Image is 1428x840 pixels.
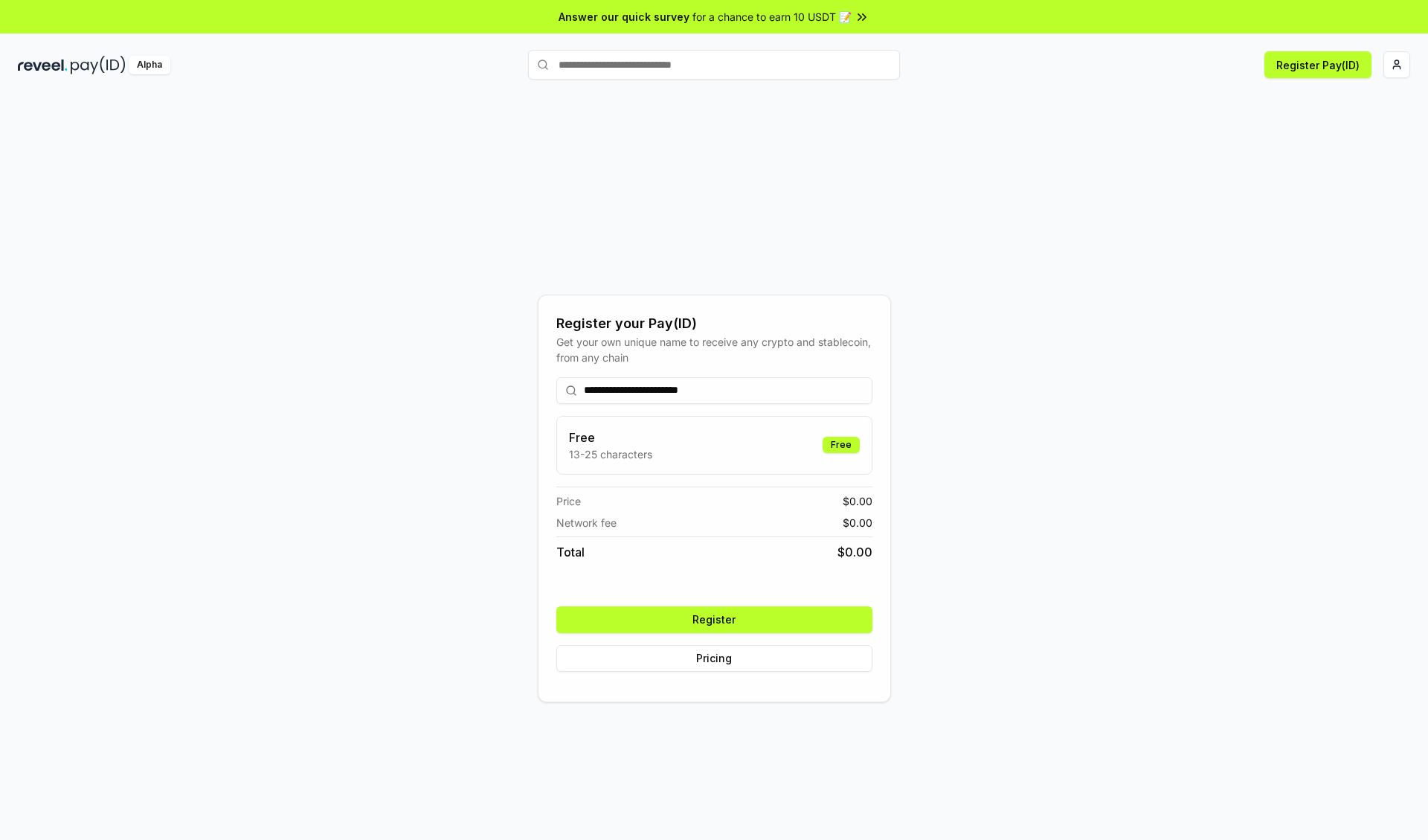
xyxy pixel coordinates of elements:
[556,493,581,509] span: Price
[556,334,872,365] div: Get your own unique name to receive any crypto and stablecoin, from any chain
[556,645,872,672] button: Pricing
[569,429,652,446] h3: Free
[556,515,617,530] span: Network fee
[71,56,126,74] img: pay_id
[556,543,585,561] span: Total
[556,606,872,633] button: Register
[556,313,872,334] div: Register your Pay(ID)
[129,56,170,74] div: Alpha
[1264,51,1371,78] button: Register Pay(ID)
[559,9,689,25] span: Answer our quick survey
[692,9,852,25] span: for a chance to earn 10 USDT 📝
[843,493,872,509] span: $ 0.00
[837,543,872,561] span: $ 0.00
[843,515,872,530] span: $ 0.00
[18,56,68,74] img: reveel_dark
[823,437,860,453] div: Free
[569,446,652,462] p: 13-25 characters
